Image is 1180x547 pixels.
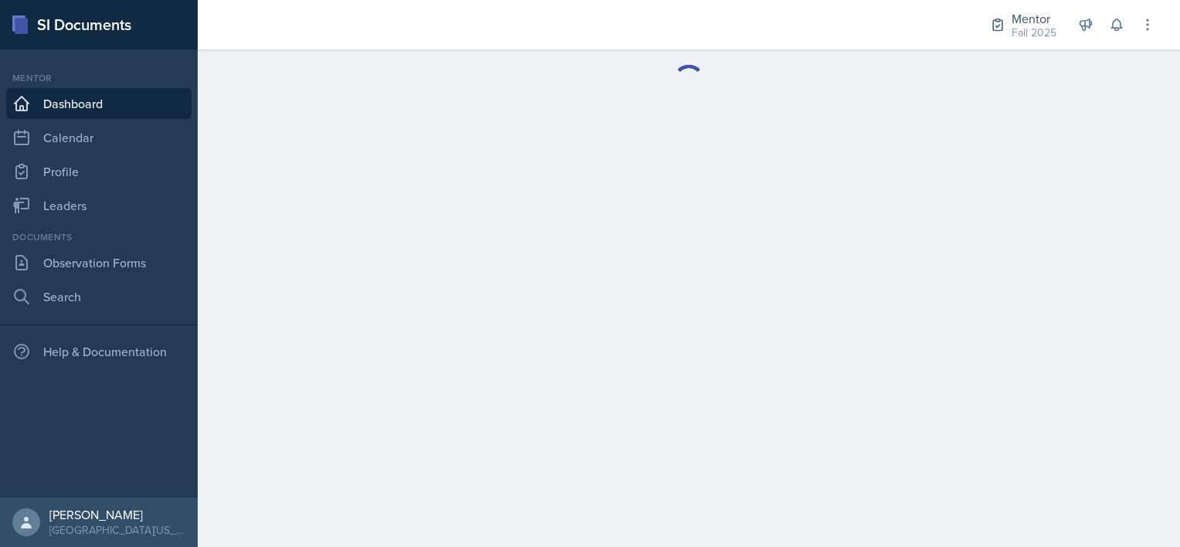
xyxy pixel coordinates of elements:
div: Fall 2025 [1012,25,1056,41]
div: Documents [6,230,192,244]
div: Mentor [1012,9,1056,28]
a: Leaders [6,190,192,221]
a: Observation Forms [6,247,192,278]
a: Profile [6,156,192,187]
a: Dashboard [6,88,192,119]
a: Calendar [6,122,192,153]
a: Search [6,281,192,312]
div: [GEOGRAPHIC_DATA][US_STATE] [49,522,185,538]
div: Help & Documentation [6,336,192,367]
div: [PERSON_NAME] [49,507,185,522]
div: Mentor [6,71,192,85]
